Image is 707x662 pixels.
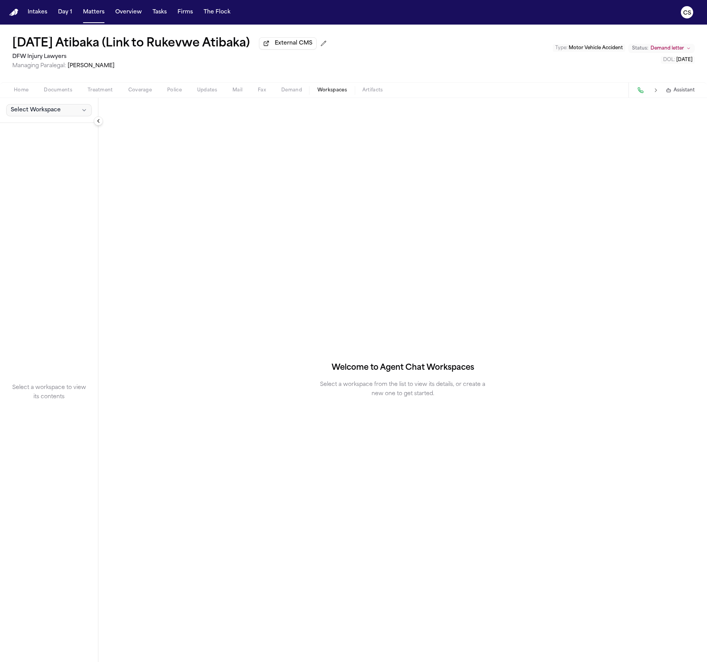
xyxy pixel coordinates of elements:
button: Assistant [666,87,695,93]
span: Workspaces [317,87,347,93]
button: Collapse sidebar [94,116,103,126]
h2: DFW Injury Lawyers [12,52,330,61]
button: Edit Type: Motor Vehicle Accident [553,44,625,52]
span: Demand [281,87,302,93]
span: [PERSON_NAME] [68,63,115,69]
span: External CMS [275,40,312,47]
button: Overview [112,5,145,19]
span: DOL : [663,58,675,62]
h1: [DATE] Atibaka (Link to Rukevwe Atibaka) [12,37,250,51]
span: Police [167,87,182,93]
a: Home [9,9,18,16]
span: [DATE] [676,58,692,62]
span: Mail [232,87,242,93]
button: Edit DOL: 2025-06-08 [661,56,695,64]
span: Home [14,87,28,93]
span: Treatment [88,87,113,93]
button: Select Workspace [6,104,92,116]
p: Select a workspace from the list to view its details, or create a new one to get started. [317,380,489,399]
span: Updates [197,87,217,93]
span: Documents [44,87,72,93]
button: Intakes [25,5,50,19]
button: Matters [80,5,108,19]
span: Assistant [674,87,695,93]
span: Coverage [128,87,152,93]
button: Firms [174,5,196,19]
button: External CMS [259,37,317,50]
button: Tasks [149,5,170,19]
button: Day 1 [55,5,75,19]
span: Type : [555,46,568,50]
span: Status: [632,45,648,51]
button: Change status from Demand letter [628,44,695,53]
span: Fax [258,87,266,93]
span: Managing Paralegal: [12,63,66,69]
h2: Welcome to Agent Chat Workspaces [332,362,474,374]
button: Make a Call [635,85,646,96]
span: Motor Vehicle Accident [569,46,623,50]
button: Edit matter name [12,37,250,51]
span: Demand letter [651,45,684,51]
button: The Flock [201,5,234,19]
img: Finch Logo [9,9,18,16]
span: Artifacts [362,87,383,93]
p: Select a workspace to view its contents [9,383,89,402]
